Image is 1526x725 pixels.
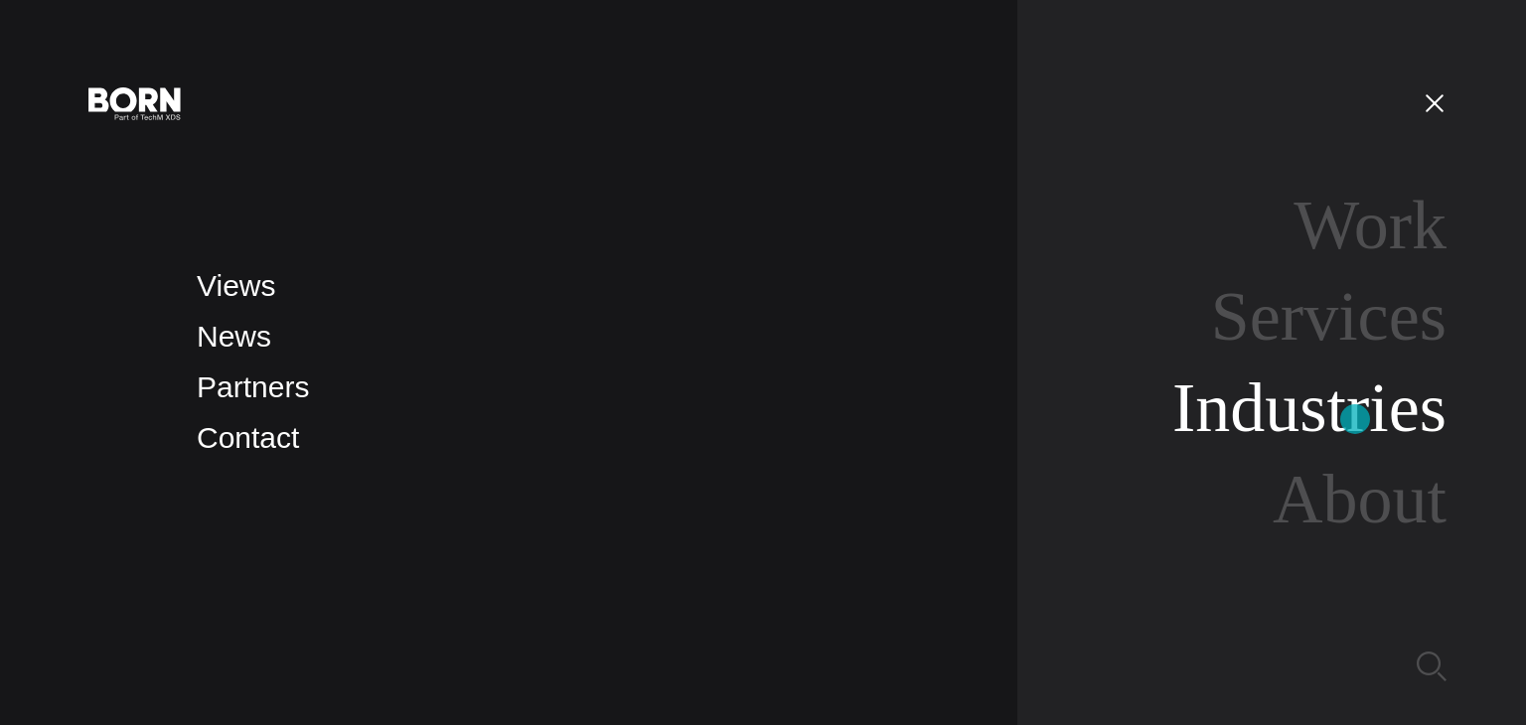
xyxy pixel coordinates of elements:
a: Contact [197,421,299,454]
button: Open [1411,81,1458,123]
a: Industries [1172,369,1447,446]
a: Work [1294,187,1447,263]
a: News [197,320,271,353]
a: Partners [197,370,309,403]
a: About [1273,461,1447,537]
a: Services [1211,278,1447,355]
a: Views [197,269,275,302]
img: Search [1417,652,1447,681]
